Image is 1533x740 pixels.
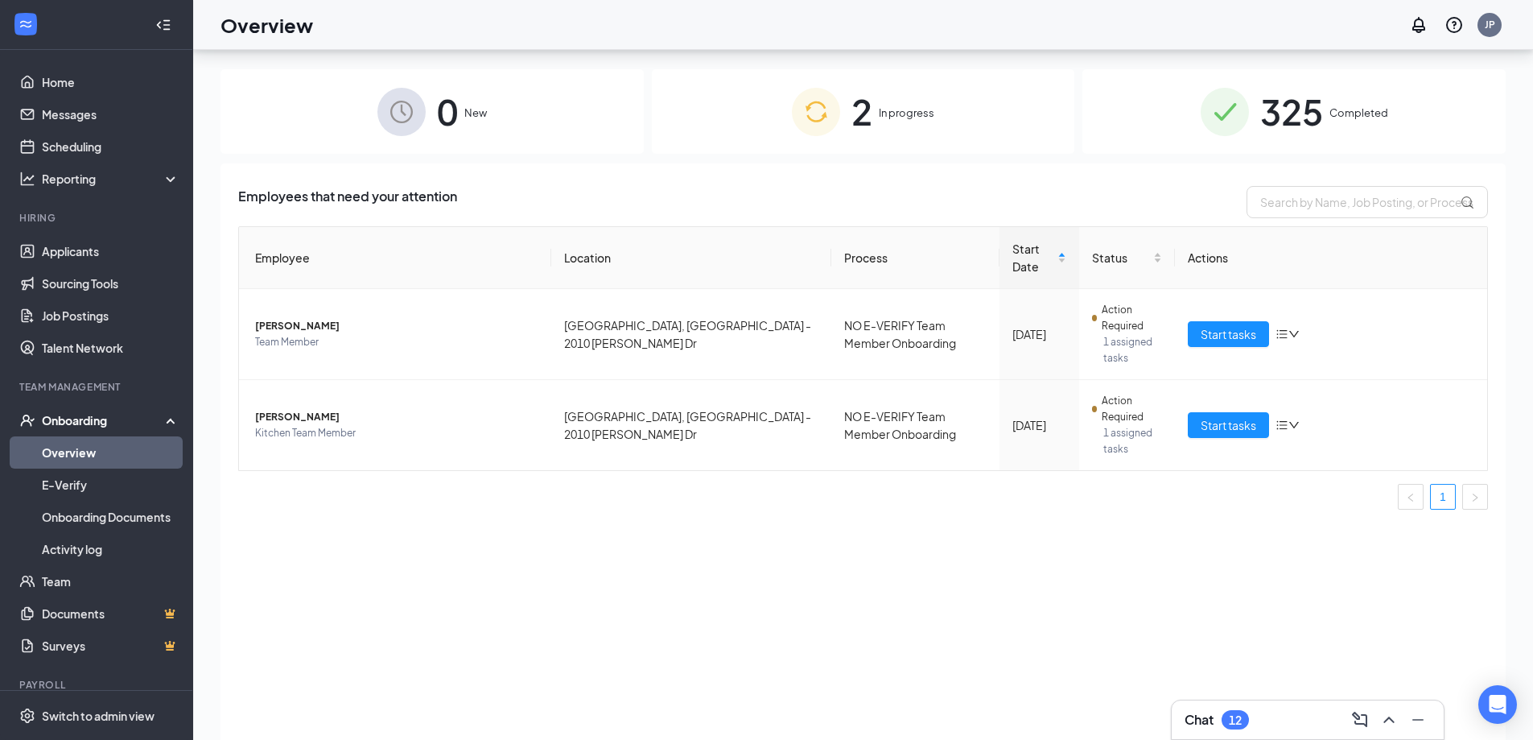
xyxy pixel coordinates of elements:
[1470,493,1480,502] span: right
[1260,84,1323,139] span: 325
[464,105,487,121] span: New
[42,630,179,662] a: SurveysCrown
[1012,416,1066,434] div: [DATE]
[1398,484,1424,510] li: Previous Page
[1409,15,1428,35] svg: Notifications
[831,380,999,470] td: NO E-VERIFY Team Member Onboarding
[255,409,538,425] span: [PERSON_NAME]
[1102,302,1162,334] span: Action Required
[1478,685,1517,724] div: Open Intercom Messenger
[1275,328,1288,341] span: bars
[1185,711,1214,729] h3: Chat
[19,678,176,692] div: Payroll
[1431,485,1455,509] a: 1
[1288,329,1300,340] span: down
[42,235,179,267] a: Applicants
[1485,18,1495,31] div: JP
[551,380,832,470] td: [GEOGRAPHIC_DATA], [GEOGRAPHIC_DATA] - 2010 [PERSON_NAME] Dr
[42,98,179,130] a: Messages
[1462,484,1488,510] li: Next Page
[1201,325,1256,343] span: Start tasks
[19,171,35,187] svg: Analysis
[239,227,551,289] th: Employee
[42,708,155,724] div: Switch to admin view
[1379,710,1399,730] svg: ChevronUp
[1275,419,1288,432] span: bars
[1012,240,1054,275] span: Start Date
[1398,484,1424,510] button: left
[42,130,179,163] a: Scheduling
[1406,493,1416,502] span: left
[19,211,176,225] div: Hiring
[42,436,179,469] a: Overview
[19,412,35,428] svg: UserCheck
[1188,321,1269,347] button: Start tasks
[42,533,179,565] a: Activity log
[1103,425,1163,457] span: 1 assigned tasks
[18,16,34,32] svg: WorkstreamLogo
[1188,412,1269,438] button: Start tasks
[19,708,35,724] svg: Settings
[437,84,458,139] span: 0
[831,289,999,380] td: NO E-VERIFY Team Member Onboarding
[1103,334,1163,366] span: 1 assigned tasks
[42,597,179,630] a: DocumentsCrown
[42,501,179,533] a: Onboarding Documents
[155,17,171,33] svg: Collapse
[1347,707,1373,733] button: ComposeMessage
[42,66,179,98] a: Home
[1092,249,1151,267] span: Status
[220,11,313,39] h1: Overview
[1376,707,1402,733] button: ChevronUp
[1079,227,1176,289] th: Status
[1175,227,1487,289] th: Actions
[255,318,538,334] span: [PERSON_NAME]
[42,565,179,597] a: Team
[1350,710,1370,730] svg: ComposeMessage
[551,227,832,289] th: Location
[1229,713,1242,727] div: 12
[42,412,166,428] div: Onboarding
[1408,710,1428,730] svg: Minimize
[42,300,179,332] a: Job Postings
[42,267,179,300] a: Sourcing Tools
[255,425,538,441] span: Kitchen Team Member
[1201,416,1256,434] span: Start tasks
[19,380,176,394] div: Team Management
[1102,393,1162,425] span: Action Required
[851,84,872,139] span: 2
[255,334,538,350] span: Team Member
[1247,186,1488,218] input: Search by Name, Job Posting, or Process
[1288,420,1300,431] span: down
[1012,325,1066,343] div: [DATE]
[1462,484,1488,510] button: right
[879,105,934,121] span: In progress
[1329,105,1388,121] span: Completed
[42,171,180,187] div: Reporting
[42,332,179,364] a: Talent Network
[831,227,999,289] th: Process
[42,469,179,501] a: E-Verify
[551,289,832,380] td: [GEOGRAPHIC_DATA], [GEOGRAPHIC_DATA] - 2010 [PERSON_NAME] Dr
[1444,15,1464,35] svg: QuestionInfo
[1430,484,1456,510] li: 1
[1405,707,1431,733] button: Minimize
[238,186,457,218] span: Employees that need your attention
